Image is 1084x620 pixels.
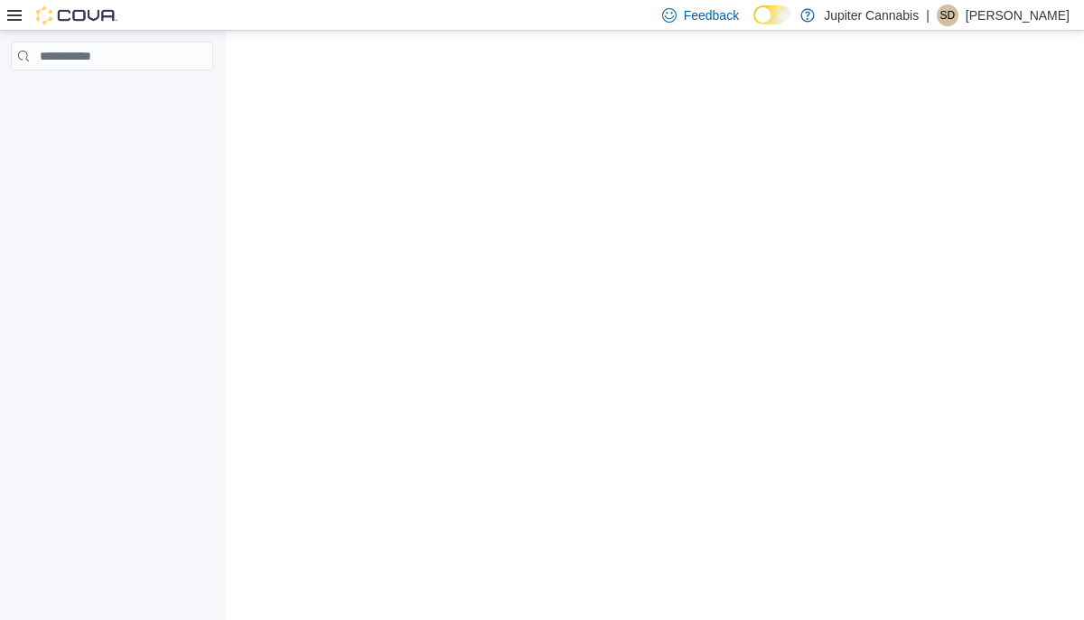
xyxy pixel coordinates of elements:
[11,74,213,117] nav: Complex example
[966,5,1070,26] p: [PERSON_NAME]
[753,24,754,25] span: Dark Mode
[937,5,958,26] div: Sara D
[36,6,117,24] img: Cova
[684,6,739,24] span: Feedback
[926,5,930,26] p: |
[940,5,956,26] span: SD
[753,5,791,24] input: Dark Mode
[824,5,919,26] p: Jupiter Cannabis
